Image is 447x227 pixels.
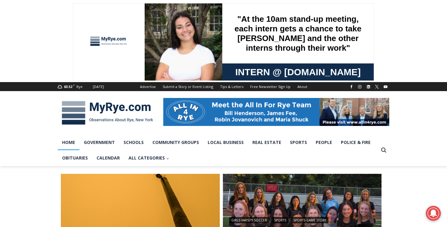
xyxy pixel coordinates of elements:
a: Sports Game Story [291,217,328,223]
a: Advertise [137,82,159,91]
nav: Primary Navigation [58,135,378,166]
a: Police & Fire [336,135,375,150]
a: Obituaries [58,150,92,166]
a: Instagram [356,83,363,90]
div: Rye [76,84,83,90]
span: F [73,83,75,87]
a: Home [58,135,79,150]
div: / [70,53,71,59]
a: Intern @ [DOMAIN_NAME] [149,60,301,77]
a: X [373,83,381,90]
img: s_800_29ca6ca9-f6cc-433c-a631-14f6620ca39b.jpeg [0,0,62,62]
a: Government [79,135,119,150]
button: Child menu of All Categories [124,150,174,166]
a: Real Estate [248,135,286,150]
a: Community Groups [148,135,203,150]
a: Tips & Letters [217,82,247,91]
div: "At the 10am stand-up meeting, each intern gets a chance to take [PERSON_NAME] and the other inte... [157,0,293,60]
nav: Secondary Navigation [137,82,311,91]
span: 63.52 [64,84,72,89]
div: | | [229,216,376,223]
a: Calendar [92,150,124,166]
a: YouTube [382,83,389,90]
a: Girls Varsity Soccer [229,217,269,223]
a: Schools [119,135,148,150]
a: Sports [272,217,288,223]
a: Submit a Story or Event Listing [159,82,217,91]
a: Free Newsletter Sign Up [247,82,294,91]
div: 1 [65,53,68,59]
div: 6 [73,53,75,59]
div: Co-sponsored by Westchester County Parks [65,18,90,51]
div: [DATE] [93,84,104,90]
a: About [294,82,311,91]
a: Sports [286,135,311,150]
a: People [311,135,336,150]
img: MyRye.com [58,97,157,129]
a: Local Business [203,135,248,150]
h4: [PERSON_NAME] Read Sanctuary Fall Fest: [DATE] [5,63,83,77]
img: All in for Rye [163,98,389,126]
a: Facebook [348,83,355,90]
span: Intern @ [DOMAIN_NAME] [162,62,288,76]
a: Linkedin [365,83,372,90]
button: View Search Form [378,145,389,156]
a: [PERSON_NAME] Read Sanctuary Fall Fest: [DATE] [0,62,93,77]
